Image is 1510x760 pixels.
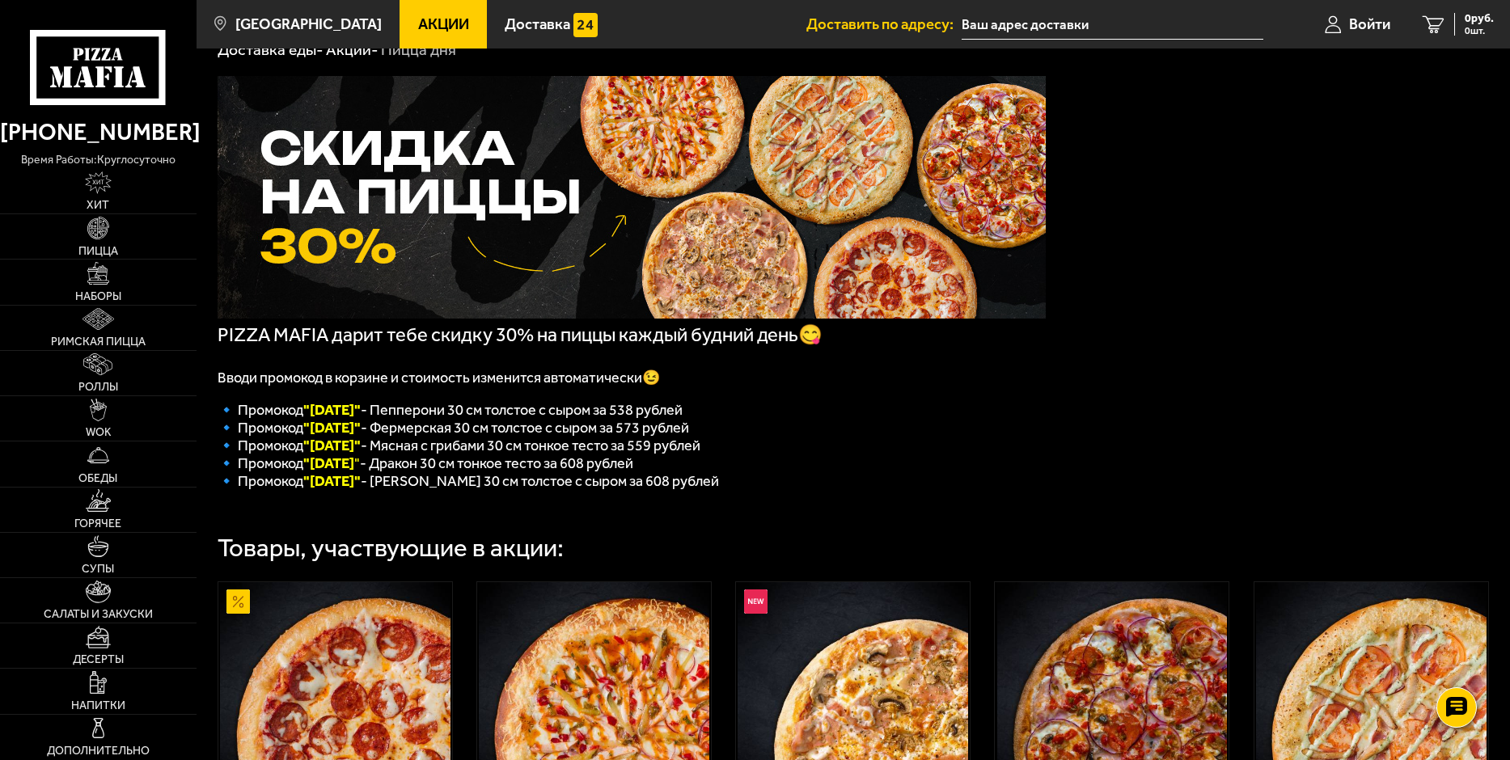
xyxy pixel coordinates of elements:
[1465,13,1494,24] span: 0 руб.
[1465,26,1494,36] span: 0 шт.
[218,369,660,386] span: Вводи промокод в корзине и стоимость изменится автоматически😉
[303,454,354,472] b: "[DATE]
[86,427,111,438] span: WOK
[78,473,117,484] span: Обеды
[303,472,361,490] font: "[DATE]"
[381,40,456,60] div: Пицца дня
[73,654,124,665] span: Десерты
[303,437,361,454] font: "[DATE]"
[806,17,962,32] span: Доставить по адресу:
[74,518,121,530] span: Горячее
[78,246,118,257] span: Пицца
[218,40,324,59] a: Доставка еды-
[303,419,361,437] font: "[DATE]"
[87,200,109,211] span: Хит
[218,401,683,419] span: 🔹 Промокод - Пепперони 30 см толстое с сыром за 538 рублей
[303,454,360,472] font: "
[962,10,1263,40] input: Ваш адрес доставки
[744,589,768,613] img: Новинка
[235,17,382,32] span: [GEOGRAPHIC_DATA]
[218,454,633,472] span: 🔹 Промокод - Дракон 30 см тонкое тесто за 608 рублей
[326,40,379,59] a: Акции-
[75,291,121,302] span: Наборы
[962,10,1263,40] span: Санкт-Петербург набережная реки Фонтанки 117
[573,13,597,36] img: 15daf4d41897b9f0e9f617042186c801.svg
[226,589,250,613] img: Акционный
[505,17,570,32] span: Доставка
[71,700,125,711] span: Напитки
[218,76,1046,319] img: 1024x1024
[218,472,719,490] span: 🔹 Промокод - [PERSON_NAME] 30 см толстое с сыром за 608 рублей
[47,745,150,757] span: Дополнительно
[218,535,564,560] div: Товары, участвующие в акции:
[82,564,114,575] span: Супы
[44,609,153,620] span: Салаты и закуски
[51,336,146,348] span: Римская пицца
[1349,17,1390,32] span: Войти
[418,17,469,32] span: Акции
[218,419,689,437] span: 🔹 Промокод - Фермерская 30 см толстое с сыром за 573 рублей
[303,401,361,419] font: "[DATE]"
[218,437,700,454] span: 🔹 Промокод - Мясная с грибами 30 см тонкое тесто за 559 рублей
[78,382,118,393] span: Роллы
[218,323,823,346] span: PIZZA MAFIA дарит тебе скидку 30% на пиццы каждый будний день😋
